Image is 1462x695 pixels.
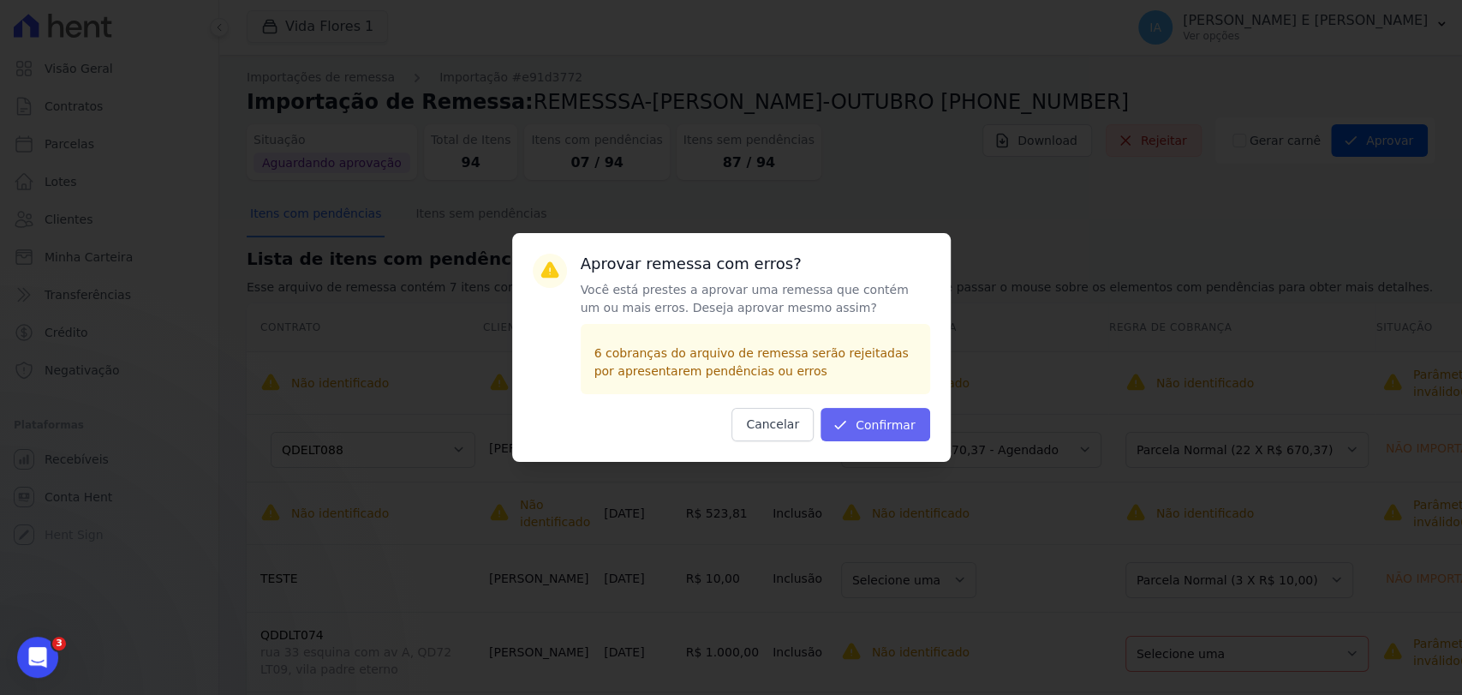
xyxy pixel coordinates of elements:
button: Cancelar [731,408,814,441]
span: 3 [52,637,66,650]
p: Você está prestes a aprovar uma remessa que contém um ou mais erros. Deseja aprovar mesmo assim? [581,281,930,317]
button: Confirmar [821,408,930,441]
iframe: Intercom live chat [17,637,58,678]
p: 6 cobranças do arquivo de remessa serão rejeitadas por apresentarem pendências ou erros [594,345,916,380]
h3: Aprovar remessa com erros? [581,254,930,274]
